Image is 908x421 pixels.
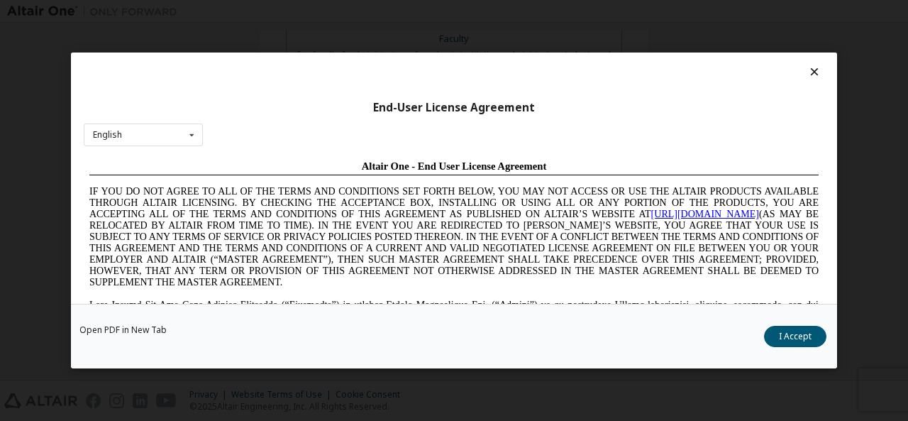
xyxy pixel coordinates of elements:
button: I Accept [764,326,826,347]
a: Open PDF in New Tab [79,326,167,334]
div: End-User License Agreement [84,101,824,115]
div: English [93,131,122,139]
span: IF YOU DO NOT AGREE TO ALL OF THE TERMS AND CONDITIONS SET FORTH BELOW, YOU MAY NOT ACCESS OR USE... [6,31,735,133]
span: Altair One - End User License Agreement [278,6,463,17]
a: [URL][DOMAIN_NAME] [567,54,675,65]
span: Lore Ipsumd Sit Ame Cons Adipisc Elitseddo (“Eiusmodte”) in utlabor Etdolo Magnaaliqua Eni. (“Adm... [6,145,735,246]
